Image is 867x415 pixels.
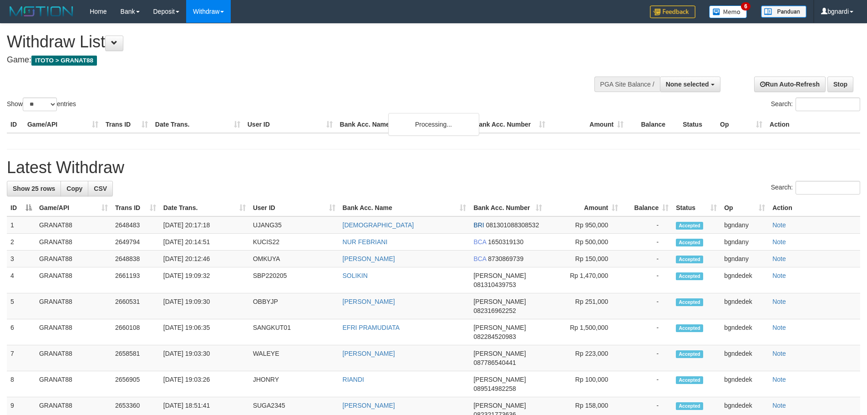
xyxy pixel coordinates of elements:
[720,216,769,234] td: bgndany
[112,234,160,251] td: 2649794
[720,200,769,216] th: Op: activate to sort column ascending
[720,251,769,267] td: bgndany
[473,281,516,288] span: Copy 081310439753 to clipboard
[766,116,860,133] th: Action
[622,371,672,397] td: -
[160,267,249,293] td: [DATE] 19:09:32
[622,267,672,293] td: -
[7,345,35,371] td: 7
[622,345,672,371] td: -
[627,116,679,133] th: Balance
[546,267,622,293] td: Rp 1,470,000
[650,5,695,18] img: Feedback.jpg
[720,371,769,397] td: bgndedek
[473,350,526,357] span: [PERSON_NAME]
[35,319,112,345] td: GRANAT88
[771,181,860,195] label: Search:
[772,324,786,331] a: Note
[112,371,160,397] td: 2656905
[769,200,860,216] th: Action
[473,255,486,262] span: BCA
[112,293,160,319] td: 2660531
[473,298,526,305] span: [PERSON_NAME]
[772,272,786,279] a: Note
[488,255,523,262] span: Copy 8730869739 to clipboard
[249,251,339,267] td: OMKUYA
[772,402,786,409] a: Note
[7,159,860,177] h1: Latest Withdraw
[720,267,769,293] td: bgndedek
[666,81,709,88] span: None selected
[660,77,720,92] button: None selected
[676,402,703,410] span: Accepted
[549,116,627,133] th: Amount
[35,371,112,397] td: GRANAT88
[160,234,249,251] td: [DATE] 20:14:51
[7,319,35,345] td: 6
[720,319,769,345] td: bgndedek
[709,5,747,18] img: Button%20Memo.svg
[676,222,703,230] span: Accepted
[471,116,549,133] th: Bank Acc. Number
[672,200,720,216] th: Status: activate to sort column ascending
[772,255,786,262] a: Note
[7,116,24,133] th: ID
[796,97,860,111] input: Search:
[244,116,336,133] th: User ID
[622,251,672,267] td: -
[35,267,112,293] td: GRANAT88
[343,324,400,331] a: EFRI PRAMUDIATA
[7,293,35,319] td: 5
[160,251,249,267] td: [DATE] 20:12:46
[35,216,112,234] td: GRANAT88
[473,402,526,409] span: [PERSON_NAME]
[716,116,766,133] th: Op
[622,319,672,345] td: -
[546,319,622,345] td: Rp 1,500,000
[676,324,703,332] span: Accepted
[473,359,516,366] span: Copy 087786540441 to clipboard
[94,185,107,192] span: CSV
[343,350,395,357] a: [PERSON_NAME]
[13,185,55,192] span: Show 25 rows
[7,56,569,65] h4: Game:
[339,200,470,216] th: Bank Acc. Name: activate to sort column ascending
[7,267,35,293] td: 4
[676,350,703,358] span: Accepted
[622,293,672,319] td: -
[112,267,160,293] td: 2661193
[754,77,826,92] a: Run Auto-Refresh
[546,200,622,216] th: Amount: activate to sort column ascending
[35,234,112,251] td: GRANAT88
[772,221,786,229] a: Note
[546,371,622,397] td: Rp 100,000
[249,234,339,251] td: KUCIS22
[594,77,660,92] div: PGA Site Balance /
[7,33,569,51] h1: Withdraw List
[88,181,113,196] a: CSV
[61,181,88,196] a: Copy
[23,97,57,111] select: Showentries
[35,251,112,267] td: GRANAT88
[35,293,112,319] td: GRANAT88
[772,350,786,357] a: Note
[470,200,546,216] th: Bank Acc. Number: activate to sort column ascending
[112,345,160,371] td: 2658581
[796,181,860,195] input: Search:
[343,376,364,383] a: RIANDI
[771,97,860,111] label: Search:
[343,298,395,305] a: [PERSON_NAME]
[546,251,622,267] td: Rp 150,000
[546,216,622,234] td: Rp 950,000
[152,116,244,133] th: Date Trans.
[112,251,160,267] td: 2648838
[473,324,526,331] span: [PERSON_NAME]
[343,272,368,279] a: SOLIKIN
[772,238,786,246] a: Note
[546,293,622,319] td: Rp 251,000
[343,255,395,262] a: [PERSON_NAME]
[676,376,703,384] span: Accepted
[35,200,112,216] th: Game/API: activate to sort column ascending
[7,234,35,251] td: 2
[160,319,249,345] td: [DATE] 19:06:35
